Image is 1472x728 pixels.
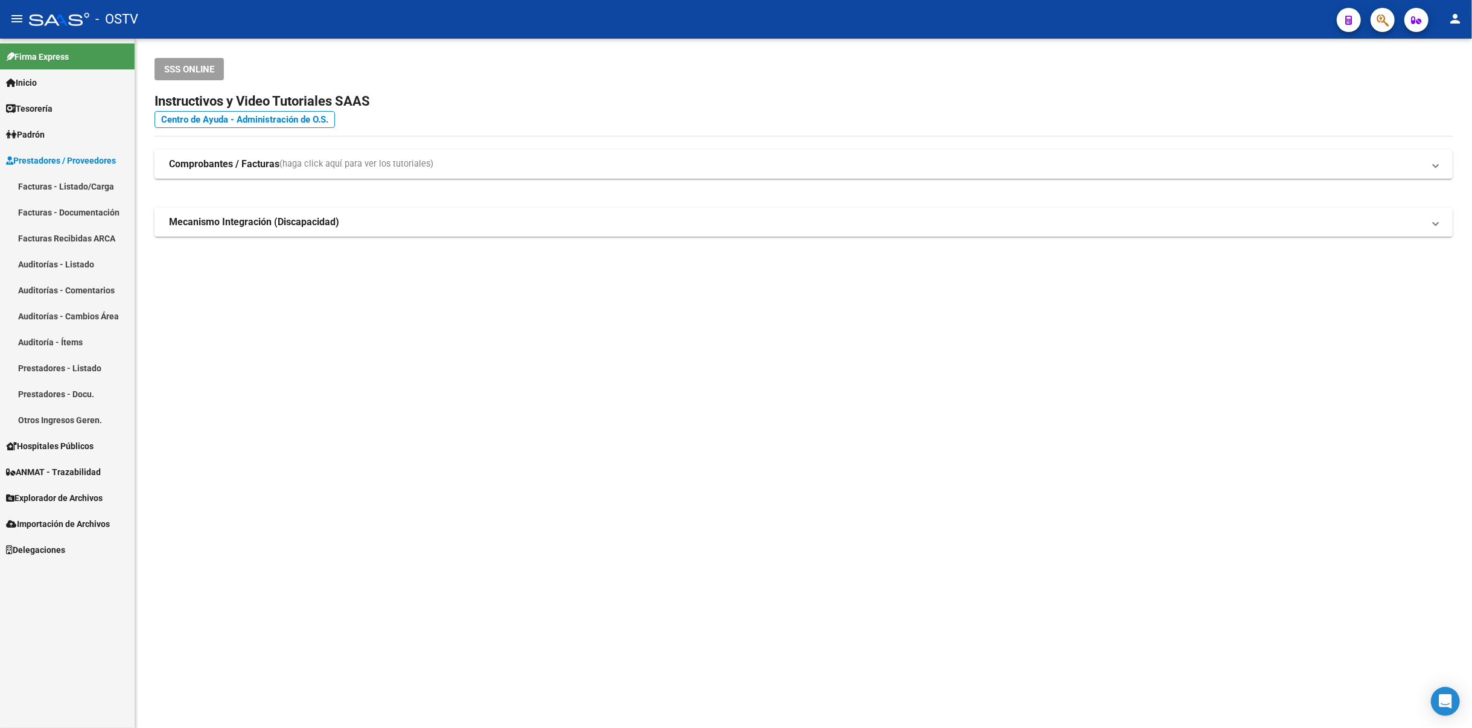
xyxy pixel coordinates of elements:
[6,154,116,167] span: Prestadores / Proveedores
[6,50,69,63] span: Firma Express
[155,58,224,80] button: SSS ONLINE
[1431,687,1460,716] div: Open Intercom Messenger
[6,128,45,141] span: Padrón
[6,102,53,115] span: Tesorería
[1448,11,1462,26] mat-icon: person
[155,208,1453,237] mat-expansion-panel-header: Mecanismo Integración (Discapacidad)
[169,158,279,171] strong: Comprobantes / Facturas
[6,543,65,557] span: Delegaciones
[6,76,37,89] span: Inicio
[6,517,110,531] span: Importación de Archivos
[6,439,94,453] span: Hospitales Públicos
[95,6,138,33] span: - OSTV
[169,216,339,229] strong: Mecanismo Integración (Discapacidad)
[10,11,24,26] mat-icon: menu
[155,111,335,128] a: Centro de Ayuda - Administración de O.S.
[164,64,214,75] span: SSS ONLINE
[155,90,1453,113] h2: Instructivos y Video Tutoriales SAAS
[279,158,433,171] span: (haga click aquí para ver los tutoriales)
[6,465,101,479] span: ANMAT - Trazabilidad
[6,491,103,505] span: Explorador de Archivos
[155,150,1453,179] mat-expansion-panel-header: Comprobantes / Facturas(haga click aquí para ver los tutoriales)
